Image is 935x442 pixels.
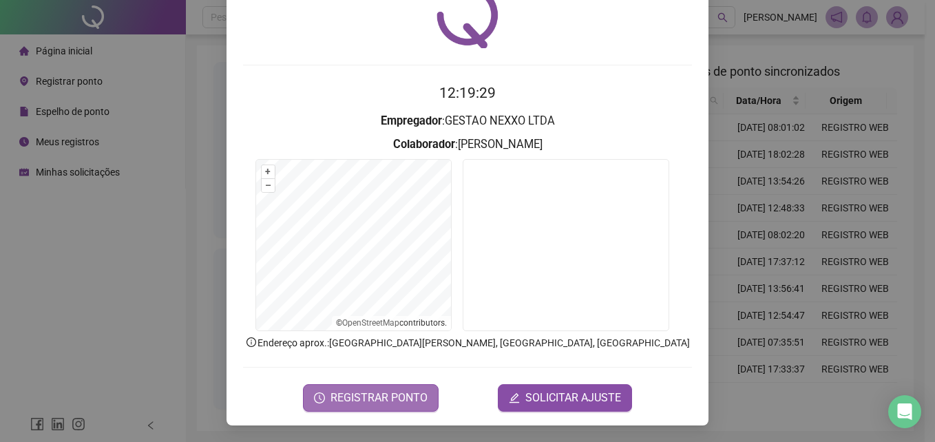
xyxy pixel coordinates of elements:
[509,392,520,403] span: edit
[525,390,621,406] span: SOLICITAR AJUSTE
[243,335,692,350] p: Endereço aprox. : [GEOGRAPHIC_DATA][PERSON_NAME], [GEOGRAPHIC_DATA], [GEOGRAPHIC_DATA]
[439,85,496,101] time: 12:19:29
[243,136,692,154] h3: : [PERSON_NAME]
[393,138,455,151] strong: Colaborador
[245,336,258,348] span: info-circle
[262,165,275,178] button: +
[888,395,921,428] div: Open Intercom Messenger
[381,114,442,127] strong: Empregador
[336,318,447,328] li: © contributors.
[330,390,428,406] span: REGISTRAR PONTO
[314,392,325,403] span: clock-circle
[262,179,275,192] button: –
[498,384,632,412] button: editSOLICITAR AJUSTE
[342,318,399,328] a: OpenStreetMap
[243,112,692,130] h3: : GESTAO NEXXO LTDA
[303,384,439,412] button: REGISTRAR PONTO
